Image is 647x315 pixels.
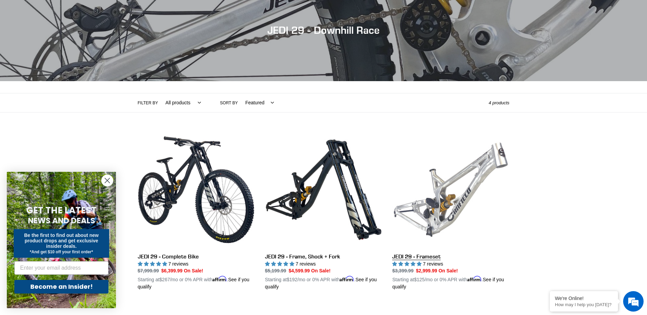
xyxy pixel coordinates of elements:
span: 4 products [489,100,510,105]
label: Filter by [138,100,158,106]
div: We're Online! [555,296,613,301]
input: Enter your email address [14,261,108,275]
label: Sort by [220,100,238,106]
span: NEWS AND DEALS [28,215,95,226]
span: GET THE LATEST [26,204,97,216]
span: *And get $10 off your first order* [30,250,93,254]
span: JEDI 29 - Downhill Race [267,24,380,36]
button: Become an Insider! [14,280,108,294]
p: How may I help you today? [555,302,613,307]
button: Close dialog [101,175,113,186]
span: Be the first to find out about new product drops and get exclusive insider deals. [24,232,99,249]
